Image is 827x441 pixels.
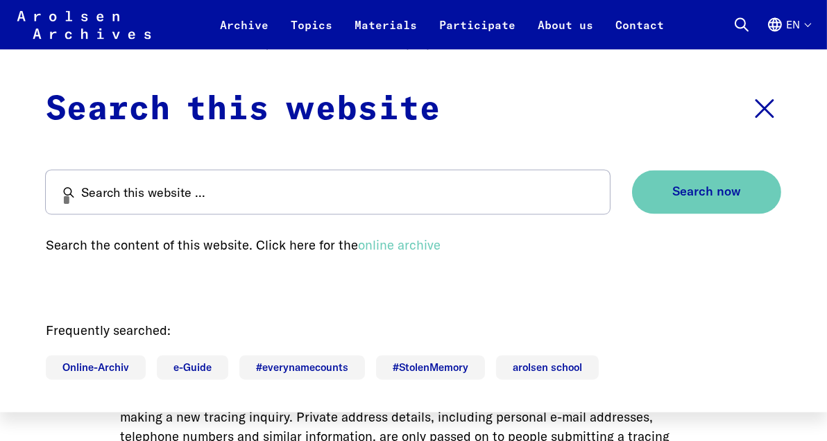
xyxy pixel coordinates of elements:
a: Participate [429,17,527,50]
button: English, language selection [767,17,810,50]
a: Archive [210,17,280,50]
a: Online-Archiv [46,356,146,380]
a: About us [527,17,605,50]
a: online archive [358,237,441,254]
a: Contact [605,17,676,50]
p: Search the content of this website. Click here for the [46,236,781,256]
p: Frequently searched: [46,322,781,341]
span: Search now [672,185,741,200]
a: #StolenMemory [376,356,485,380]
p: Search this website [46,85,441,135]
a: Materials [344,17,429,50]
a: e-Guide [157,356,228,380]
a: Topics [280,17,344,50]
button: Search now [632,171,781,214]
nav: Primary [210,8,676,42]
a: #everynamecounts [239,356,365,380]
a: arolsen school [496,356,599,380]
